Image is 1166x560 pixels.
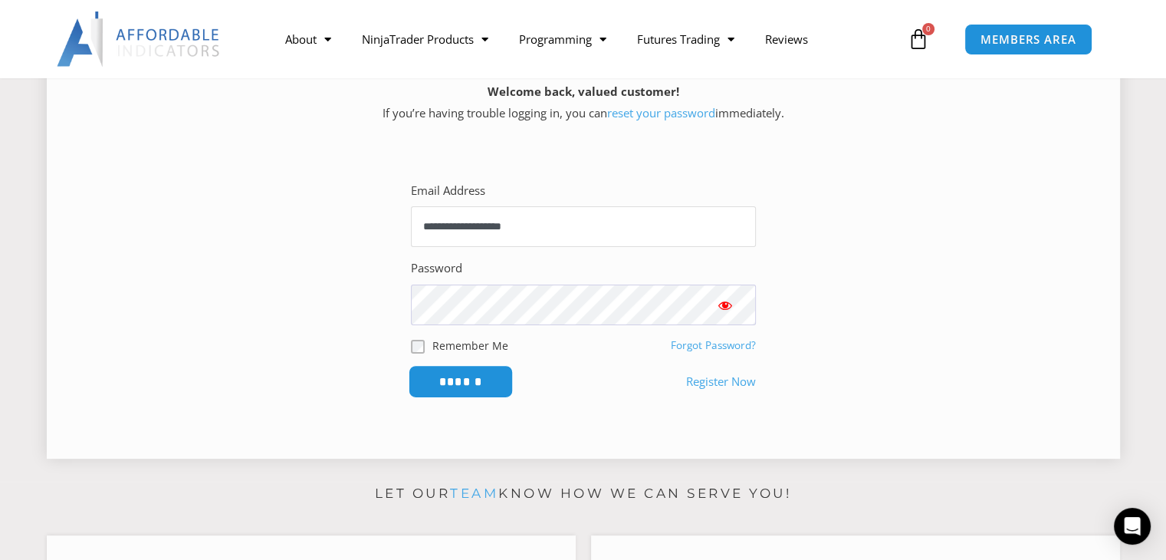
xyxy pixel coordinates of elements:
[885,17,952,61] a: 0
[488,84,679,99] strong: Welcome back, valued customer!
[432,338,508,354] label: Remember Me
[47,482,1120,506] p: Let our know how we can serve you!
[270,21,904,57] nav: Menu
[411,180,485,202] label: Email Address
[695,285,756,325] button: Show password
[504,21,622,57] a: Programming
[74,81,1093,124] p: If you’re having trouble logging in, you can immediately.
[347,21,504,57] a: NinjaTrader Products
[1114,508,1151,545] div: Open Intercom Messenger
[686,371,756,393] a: Register Now
[980,34,1076,45] span: MEMBERS AREA
[964,24,1092,55] a: MEMBERS AREA
[450,486,498,501] a: team
[607,105,715,120] a: reset your password
[750,21,823,57] a: Reviews
[922,23,934,35] span: 0
[270,21,347,57] a: About
[671,338,756,352] a: Forgot Password?
[57,12,222,67] img: LogoAI | Affordable Indicators – NinjaTrader
[622,21,750,57] a: Futures Trading
[411,258,462,279] label: Password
